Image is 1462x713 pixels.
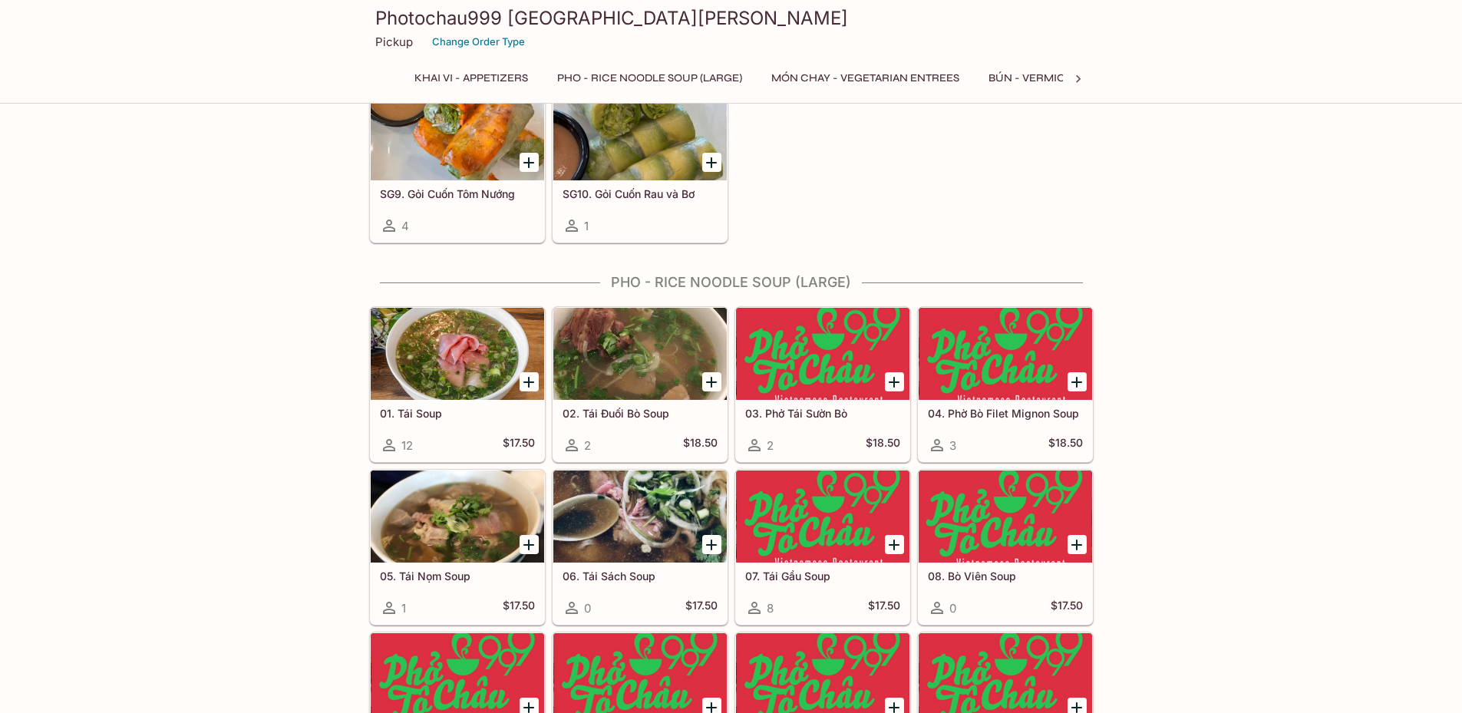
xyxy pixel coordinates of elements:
a: 08. Bò Viên Soup0$17.50 [918,470,1093,625]
h5: $17.50 [868,599,900,617]
p: Pickup [375,35,413,49]
div: 05. Tái Nọm Soup [371,470,544,563]
span: 1 [401,601,406,616]
span: 2 [584,438,591,453]
button: Add 03. Phở Tái Sườn Bò [885,372,904,391]
h5: $17.50 [685,599,718,617]
h5: $18.50 [1048,436,1083,454]
h5: $17.50 [1051,599,1083,617]
button: Add 01. Tái Soup [520,372,539,391]
span: 2 [767,438,774,453]
div: 07. Tái Gầu Soup [736,470,909,563]
button: Change Order Type [425,30,532,54]
h5: 07. Tái Gầu Soup [745,569,900,583]
h4: Pho - Rice Noodle Soup (Large) [369,274,1094,291]
div: 06. Tái Sách Soup [553,470,727,563]
h5: 02. Tái Đuối Bò Soup [563,407,718,420]
h5: $17.50 [503,599,535,617]
span: 12 [401,438,413,453]
a: 06. Tái Sách Soup0$17.50 [553,470,728,625]
h5: 01. Tái Soup [380,407,535,420]
h5: 05. Tái Nọm Soup [380,569,535,583]
button: Add SG9. Gỏi Cuốn Tôm Nướng [520,153,539,172]
span: 1 [584,219,589,233]
span: 4 [401,219,409,233]
button: Add 05. Tái Nọm Soup [520,535,539,554]
h5: 06. Tái Sách Soup [563,569,718,583]
h5: 03. Phở Tái Sườn Bò [745,407,900,420]
div: SG9. Gỏi Cuốn Tôm Nướng [371,88,544,180]
a: 05. Tái Nọm Soup1$17.50 [370,470,545,625]
h5: $17.50 [503,436,535,454]
button: Add 08. Bò Viên Soup [1068,535,1087,554]
a: SG9. Gỏi Cuốn Tôm Nướng4 [370,87,545,243]
button: MÓN CHAY - Vegetarian Entrees [763,68,968,89]
span: 0 [949,601,956,616]
button: Khai Vi - Appetizers [406,68,536,89]
button: Add 06. Tái Sách Soup [702,535,721,554]
h5: 08. Bò Viên Soup [928,569,1083,583]
a: 03. Phở Tái Sườn Bò2$18.50 [735,307,910,462]
h5: 04. Phờ Bò Filet Mignon Soup [928,407,1083,420]
a: SG10. Gỏi Cuốn Rau và Bơ1 [553,87,728,243]
button: Add 04. Phờ Bò Filet Mignon Soup [1068,372,1087,391]
a: 07. Tái Gầu Soup8$17.50 [735,470,910,625]
span: 0 [584,601,591,616]
button: Add 02. Tái Đuối Bò Soup [702,372,721,391]
div: 08. Bò Viên Soup [919,470,1092,563]
h5: $18.50 [866,436,900,454]
h3: Photochau999 [GEOGRAPHIC_DATA][PERSON_NAME] [375,6,1087,30]
div: 04. Phờ Bò Filet Mignon Soup [919,308,1092,400]
span: 8 [767,601,774,616]
h5: SG10. Gỏi Cuốn Rau và Bơ [563,187,718,200]
button: Add 07. Tái Gầu Soup [885,535,904,554]
span: 3 [949,438,956,453]
div: 01. Tái Soup [371,308,544,400]
button: BÚN - Vermicelli Noodles [980,68,1150,89]
button: Pho - Rice Noodle Soup (Large) [549,68,751,89]
a: 02. Tái Đuối Bò Soup2$18.50 [553,307,728,462]
h5: $18.50 [683,436,718,454]
a: 04. Phờ Bò Filet Mignon Soup3$18.50 [918,307,1093,462]
div: 02. Tái Đuối Bò Soup [553,308,727,400]
div: 03. Phở Tái Sườn Bò [736,308,909,400]
h5: SG9. Gỏi Cuốn Tôm Nướng [380,187,535,200]
button: Add SG10. Gỏi Cuốn Rau và Bơ [702,153,721,172]
a: 01. Tái Soup12$17.50 [370,307,545,462]
div: SG10. Gỏi Cuốn Rau và Bơ [553,88,727,180]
